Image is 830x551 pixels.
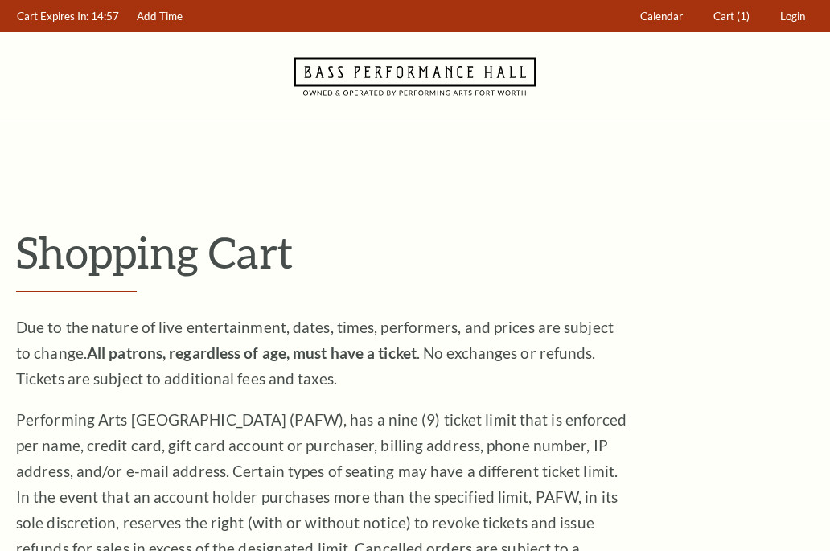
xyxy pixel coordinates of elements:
span: 14:57 [91,10,119,23]
span: Login [780,10,805,23]
span: Cart Expires In: [17,10,88,23]
a: Add Time [129,1,191,32]
a: Cart (1) [706,1,758,32]
span: Due to the nature of live entertainment, dates, times, performers, and prices are subject to chan... [16,318,614,388]
span: Cart [713,10,734,23]
p: Shopping Cart [16,226,814,278]
a: Login [773,1,813,32]
a: Calendar [633,1,691,32]
span: (1) [737,10,750,23]
strong: All patrons, regardless of age, must have a ticket [87,343,417,362]
span: Calendar [640,10,683,23]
